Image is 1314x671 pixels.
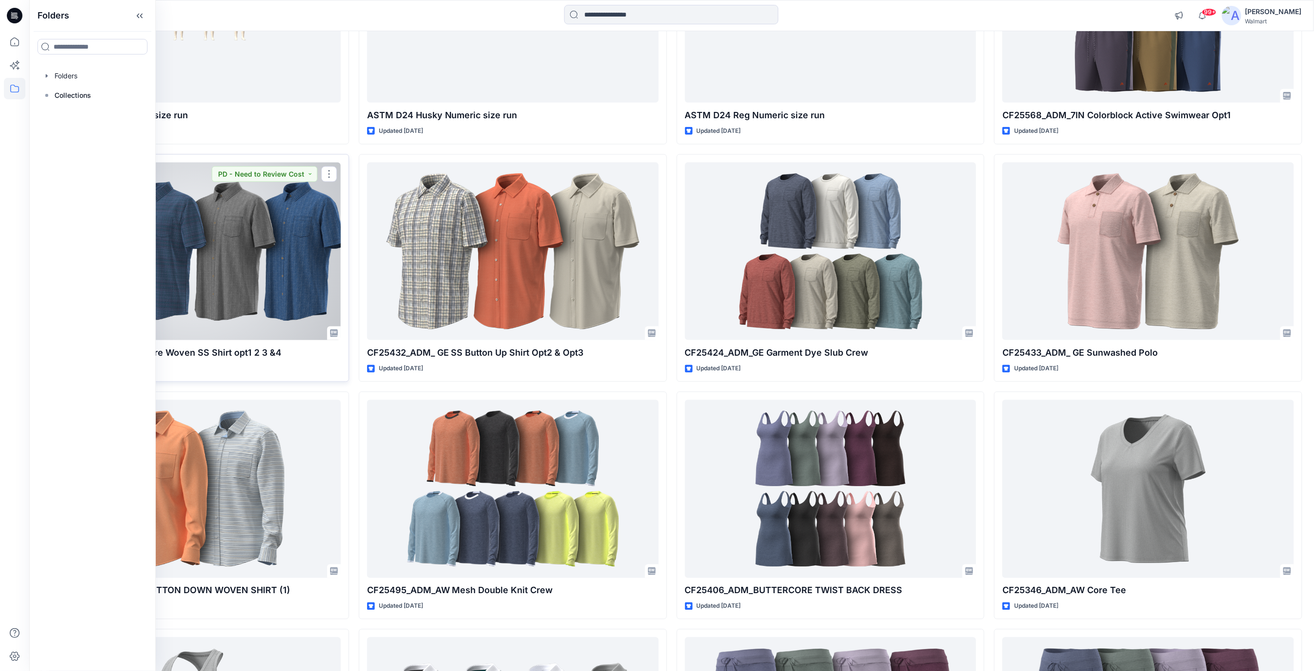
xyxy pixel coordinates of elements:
p: ASTM D24 Husky Numeric size run [367,109,659,122]
a: CF25433_ADM_ GE Sunwashed Polo [1002,163,1294,341]
p: Updated [DATE] [379,126,423,136]
p: CF25495_ADM_AW Mesh Double Knit Crew [367,584,659,598]
p: CF25424_ADM_GE Garment Dye Slub Crew [685,346,977,360]
a: CF24232_ADM_GE Texture Woven SS Shirt opt1 2 3 &4 [49,163,341,341]
p: Updated [DATE] [697,601,741,612]
p: Updated [DATE] [1014,126,1058,136]
p: Updated [DATE] [697,363,741,374]
a: CF25432_ADM_ GE SS Button Up Shirt Opt2 & Opt3 [367,163,659,341]
p: Updated [DATE] [1014,363,1058,374]
a: CF25346_ADM_AW Core Tee [1002,400,1294,578]
p: CF25433_ADM_ GE Sunwashed Polo [1002,346,1294,360]
p: CF25406_ADM_BUTTERCORE TWIST BACK DRESS [685,584,977,598]
p: Updated [DATE] [1014,601,1058,612]
div: Walmart [1245,18,1302,25]
a: CF25499_ADM_GE LS BUTTON DOWN WOVEN SHIRT (1) [49,400,341,578]
p: Updated [DATE] [379,363,423,374]
p: Collections [55,90,91,101]
a: CF25406_ADM_BUTTERCORE TWIST BACK DRESS [685,400,977,578]
p: ASTM D24 Husky Alpha size run [49,109,341,122]
div: [PERSON_NAME] [1245,6,1302,18]
img: avatar [1222,6,1241,25]
p: Updated [DATE] [379,601,423,612]
p: Updated [DATE] [697,126,741,136]
p: CF25568_ADM_7IN Colorblock Active Swimwear Opt1 [1002,109,1294,122]
p: ASTM D24 Reg Numeric size run [685,109,977,122]
p: CF25432_ADM_ GE SS Button Up Shirt Opt2 & Opt3 [367,346,659,360]
p: CF24232_ADM_GE Texture Woven SS Shirt opt1 2 3 &4 [49,346,341,360]
a: CF25424_ADM_GE Garment Dye Slub Crew [685,163,977,341]
p: CF25346_ADM_AW Core Tee [1002,584,1294,598]
p: CF25499_ADM_GE LS BUTTON DOWN WOVEN SHIRT (1) [49,584,341,598]
a: CF25495_ADM_AW Mesh Double Knit Crew [367,400,659,578]
span: 99+ [1202,8,1217,16]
